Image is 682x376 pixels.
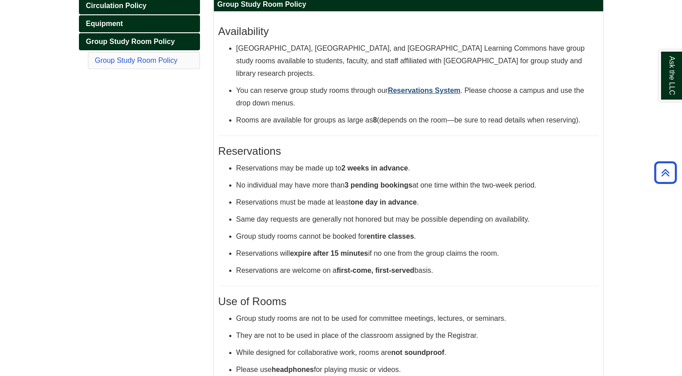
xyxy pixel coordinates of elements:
h3: Availability [218,25,599,38]
strong: first-come, first-served [337,267,414,274]
strong: entire classes [366,232,414,240]
p: You can reserve group study rooms through our . Please choose a campus and use the drop down menus. [236,84,599,109]
a: Group Study Room Policy [95,57,178,64]
span: Circulation Policy [86,2,147,9]
p: While designed for collaborative work, rooms are . [236,346,599,359]
strong: expire after 15 minutes [290,249,368,257]
strong: 8 [373,116,377,124]
p: Group study rooms are not to be used for committee meetings, lectures, or seminars. [236,312,599,325]
a: Equipment [79,15,200,32]
p: Group study rooms cannot be booked for . [236,230,599,243]
p: No individual may have more than at one time within the two-week period. [236,179,599,192]
h3: Reservations [218,145,599,157]
p: Please use for playing music or videos. [236,363,599,376]
strong: one day in advance [351,198,417,206]
p: [GEOGRAPHIC_DATA], [GEOGRAPHIC_DATA], and [GEOGRAPHIC_DATA] Learning Commons have group study roo... [236,42,599,80]
strong: not soundproof [391,349,444,356]
p: Reservations may be made up to . [236,162,599,175]
strong: headphones [272,366,314,373]
p: They are not to be used in place of the classroom assigned by the Registrar. [236,329,599,342]
strong: 2 weeks in advance [341,164,408,172]
a: Group Study Room Policy [79,33,200,50]
p: Reservations will if no one from the group claims the room. [236,247,599,260]
a: Reservations System [388,87,460,94]
p: Reservations must be made at least . [236,196,599,209]
p: Reservations are welcome on a basis. [236,264,599,277]
h3: Use of Rooms [218,295,599,308]
span: Group Study Room Policy [86,38,175,45]
p: Same day requests are generally not honored but may be possible depending on availability. [236,213,599,226]
span: Equipment [86,20,123,27]
strong: 3 pending bookings [344,181,412,189]
a: Back to Top [651,166,680,179]
p: Rooms are available for groups as large as (depends on the room—be sure to read details when rese... [236,114,599,127]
